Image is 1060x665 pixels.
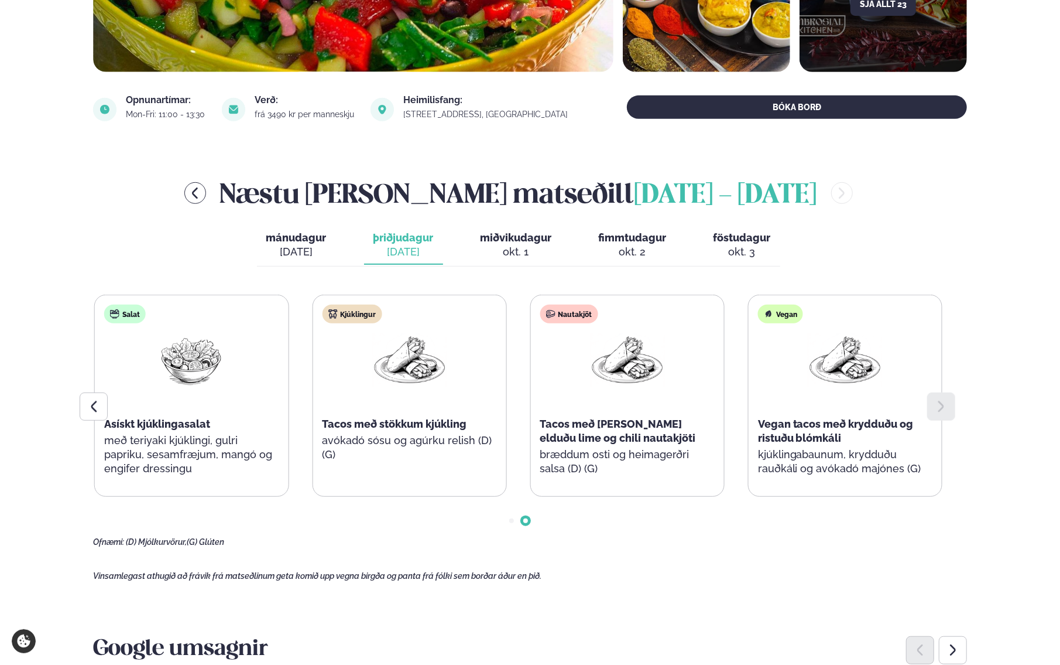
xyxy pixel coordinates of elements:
[764,309,773,319] img: Vegan.svg
[184,182,206,204] button: menu-btn-left
[126,537,187,547] span: (D) Mjólkurvörur,
[758,448,932,476] p: kjúklingabaunum, krydduðu rauðkáli og avókadó majónes (G)
[481,245,552,259] div: okt. 1
[599,231,667,244] span: fimmtudagur
[546,309,555,319] img: beef.svg
[540,305,598,323] div: Nautakjöt
[257,226,336,265] button: mánudagur [DATE]
[589,226,676,265] button: fimmtudagur okt. 2
[540,448,715,476] p: bræddum osti og heimagerðri salsa (D) (G)
[634,183,817,209] span: [DATE] - [DATE]
[104,418,210,430] span: Asískt kjúklingasalat
[590,333,665,387] img: Wraps.png
[322,418,466,430] span: Tacos með stökkum kjúkling
[371,98,394,121] img: image alt
[220,174,817,212] h2: Næstu [PERSON_NAME] matseðill
[481,231,552,244] span: miðvikudagur
[93,537,124,547] span: Ofnæmi:
[222,98,245,121] img: image alt
[808,333,883,387] img: Wraps.png
[126,96,208,105] div: Opnunartímar:
[831,182,853,204] button: menu-btn-right
[372,333,447,387] img: Wraps.png
[540,418,696,444] span: Tacos með [PERSON_NAME] elduðu lime og chili nautakjöti
[627,96,967,119] button: BÓKA BORÐ
[364,226,443,265] button: þriðjudagur [DATE]
[523,519,528,523] span: Go to slide 2
[93,636,967,664] h3: Google umsagnir
[93,571,541,581] span: Vinsamlegast athugið að frávik frá matseðlinum geta komið upp vegna birgða og panta frá fólki sem...
[266,245,327,259] div: [DATE]
[403,107,571,121] a: link
[906,636,934,664] div: Previous slide
[328,309,337,319] img: chicken.svg
[713,231,771,244] span: föstudagur
[713,245,771,259] div: okt. 3
[403,96,571,105] div: Heimilisfang:
[110,309,119,319] img: salad.svg
[266,231,327,244] span: mánudagur
[255,96,357,105] div: Verð:
[599,245,667,259] div: okt. 2
[187,537,224,547] span: (G) Glúten
[322,434,496,462] p: avókadó sósu og agúrku relish (D) (G)
[154,333,229,387] img: Salad.png
[704,226,780,265] button: föstudagur okt. 3
[12,629,36,653] a: Cookie settings
[373,245,434,259] div: [DATE]
[471,226,561,265] button: miðvikudagur okt. 1
[509,519,514,523] span: Go to slide 1
[373,231,434,244] span: þriðjudagur
[104,434,279,476] p: með teriyaki kjúklingi, gulri papriku, sesamfræjum, mangó og engifer dressingu
[758,418,914,444] span: Vegan tacos með krydduðu og ristuðu blómkáli
[104,305,146,323] div: Salat
[255,110,357,119] div: frá 3490 kr per manneskju
[93,98,116,121] img: image alt
[758,305,803,323] div: Vegan
[939,636,967,664] div: Next slide
[322,305,382,323] div: Kjúklingur
[126,110,208,119] div: Mon-Fri: 11:00 - 13:30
